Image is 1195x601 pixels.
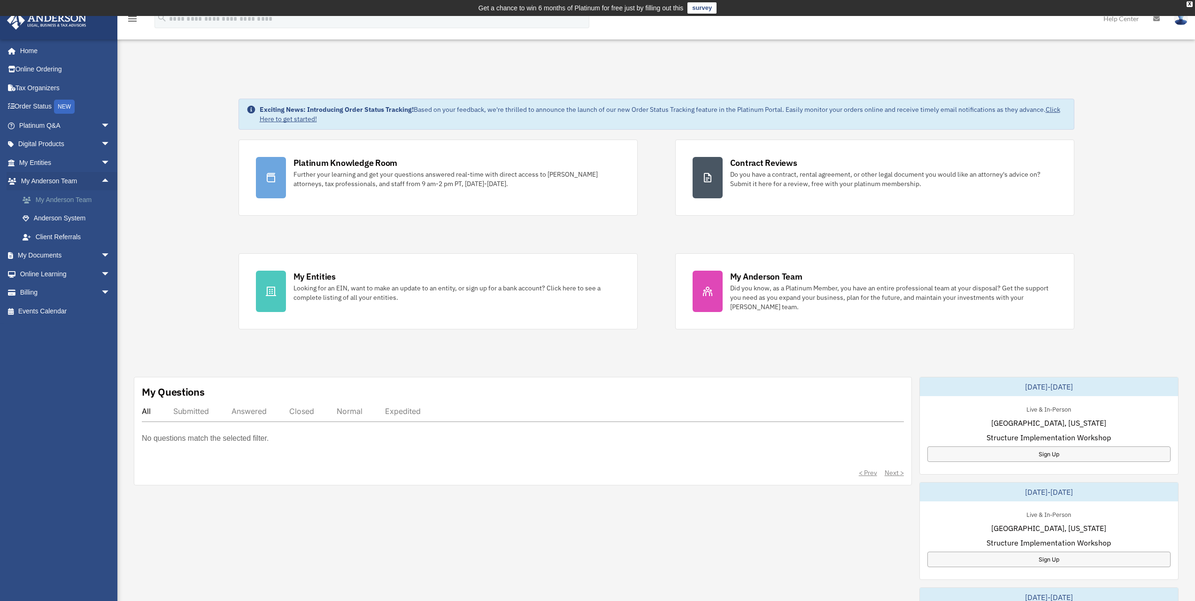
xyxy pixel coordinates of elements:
span: Structure Implementation Workshop [987,432,1111,443]
a: My Entities Looking for an EIN, want to make an update to an entity, or sign up for a bank accoun... [239,253,638,329]
a: menu [127,16,138,24]
a: My Anderson Teamarrow_drop_up [7,172,124,191]
div: Looking for an EIN, want to make an update to an entity, or sign up for a bank account? Click her... [293,283,620,302]
div: NEW [54,100,75,114]
div: Contract Reviews [730,157,797,169]
span: [GEOGRAPHIC_DATA], [US_STATE] [991,417,1106,429]
div: Closed [289,406,314,416]
div: close [1187,1,1193,7]
a: Platinum Q&Aarrow_drop_down [7,116,124,135]
a: Sign Up [927,552,1171,567]
a: Order StatusNEW [7,97,124,117]
a: My Documentsarrow_drop_down [7,246,124,265]
span: arrow_drop_down [101,283,120,303]
div: Live & In-Person [1019,404,1079,414]
div: Further your learning and get your questions answered real-time with direct access to [PERSON_NAM... [293,170,620,188]
img: User Pic [1174,12,1188,25]
a: My Anderson Team Did you know, as a Platinum Member, you have an entire professional team at your... [675,253,1074,329]
a: My Anderson Team [13,190,124,209]
a: Events Calendar [7,302,124,320]
div: My Questions [142,385,205,399]
a: survey [687,2,717,14]
div: Get a chance to win 6 months of Platinum for free just by filling out this [478,2,684,14]
div: [DATE]-[DATE] [920,377,1178,396]
i: menu [127,13,138,24]
span: arrow_drop_up [101,172,120,191]
a: Contract Reviews Do you have a contract, rental agreement, or other legal document you would like... [675,140,1074,216]
div: My Anderson Team [730,271,802,282]
div: Answered [231,406,267,416]
div: My Entities [293,271,336,282]
span: Structure Implementation Workshop [987,537,1111,548]
div: Submitted [173,406,209,416]
span: arrow_drop_down [101,246,120,265]
a: Click Here to get started! [260,105,1060,123]
a: Sign Up [927,446,1171,462]
a: Anderson System [13,209,124,228]
a: Tax Organizers [7,78,124,97]
span: arrow_drop_down [101,265,120,284]
a: Client Referrals [13,227,124,246]
a: Digital Productsarrow_drop_down [7,135,124,154]
img: Anderson Advisors Platinum Portal [4,11,89,30]
div: Expedited [385,406,421,416]
div: Live & In-Person [1019,509,1079,519]
div: Do you have a contract, rental agreement, or other legal document you would like an attorney's ad... [730,170,1057,188]
i: search [157,13,167,23]
a: Home [7,41,120,60]
div: All [142,406,151,416]
a: Platinum Knowledge Room Further your learning and get your questions answered real-time with dire... [239,140,638,216]
a: My Entitiesarrow_drop_down [7,153,124,172]
div: [DATE]-[DATE] [920,483,1178,501]
p: No questions match the selected filter. [142,432,269,445]
span: arrow_drop_down [101,153,120,172]
div: Normal [337,406,362,416]
a: Billingarrow_drop_down [7,283,124,302]
a: Online Learningarrow_drop_down [7,265,124,283]
div: Platinum Knowledge Room [293,157,398,169]
strong: Exciting News: Introducing Order Status Tracking! [260,105,414,114]
a: Online Ordering [7,60,124,79]
span: arrow_drop_down [101,135,120,154]
span: arrow_drop_down [101,116,120,135]
div: Based on your feedback, we're thrilled to announce the launch of our new Order Status Tracking fe... [260,105,1066,124]
div: Did you know, as a Platinum Member, you have an entire professional team at your disposal? Get th... [730,283,1057,312]
span: [GEOGRAPHIC_DATA], [US_STATE] [991,523,1106,534]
